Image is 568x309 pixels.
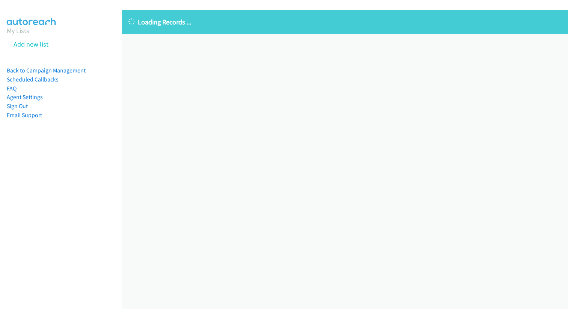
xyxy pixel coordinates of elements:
[14,40,48,48] a: Add new list
[7,26,29,35] a: My Lists
[7,93,43,101] a: Agent Settings
[128,17,561,27] p: Loading Records ...
[7,112,42,119] a: Email Support
[7,76,59,83] a: Scheduled Callbacks
[7,85,17,92] a: FAQ
[7,67,86,74] a: Back to Campaign Management
[7,102,28,110] a: Sign Out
